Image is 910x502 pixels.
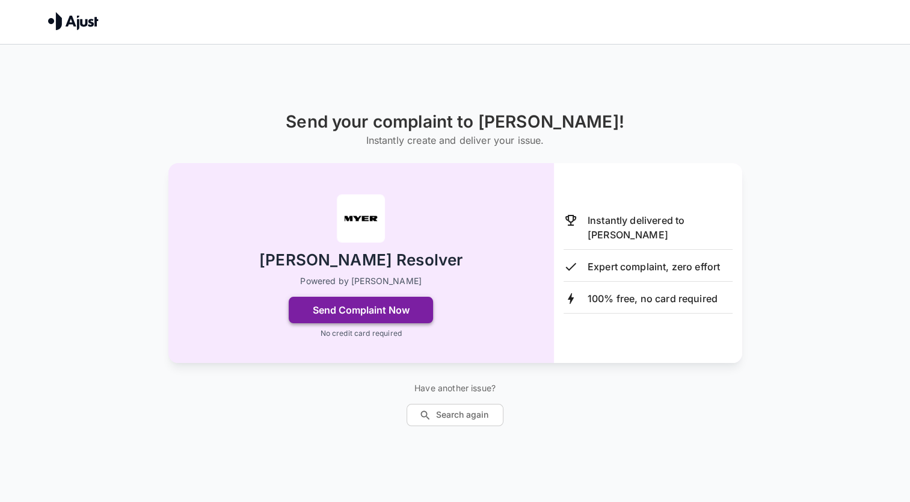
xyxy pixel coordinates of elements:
p: Instantly delivered to [PERSON_NAME] [588,213,733,242]
img: Myer [337,194,385,243]
button: Search again [407,404,503,426]
h6: Instantly create and deliver your issue. [286,132,624,149]
h1: Send your complaint to [PERSON_NAME]! [286,112,624,132]
button: Send Complaint Now [289,297,433,323]
p: Have another issue? [407,382,503,394]
p: 100% free, no card required [588,291,718,306]
img: Ajust [48,12,99,30]
p: Expert complaint, zero effort [588,259,720,274]
p: No credit card required [320,328,401,339]
p: Powered by [PERSON_NAME] [300,275,422,287]
h2: [PERSON_NAME] Resolver [259,250,463,271]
